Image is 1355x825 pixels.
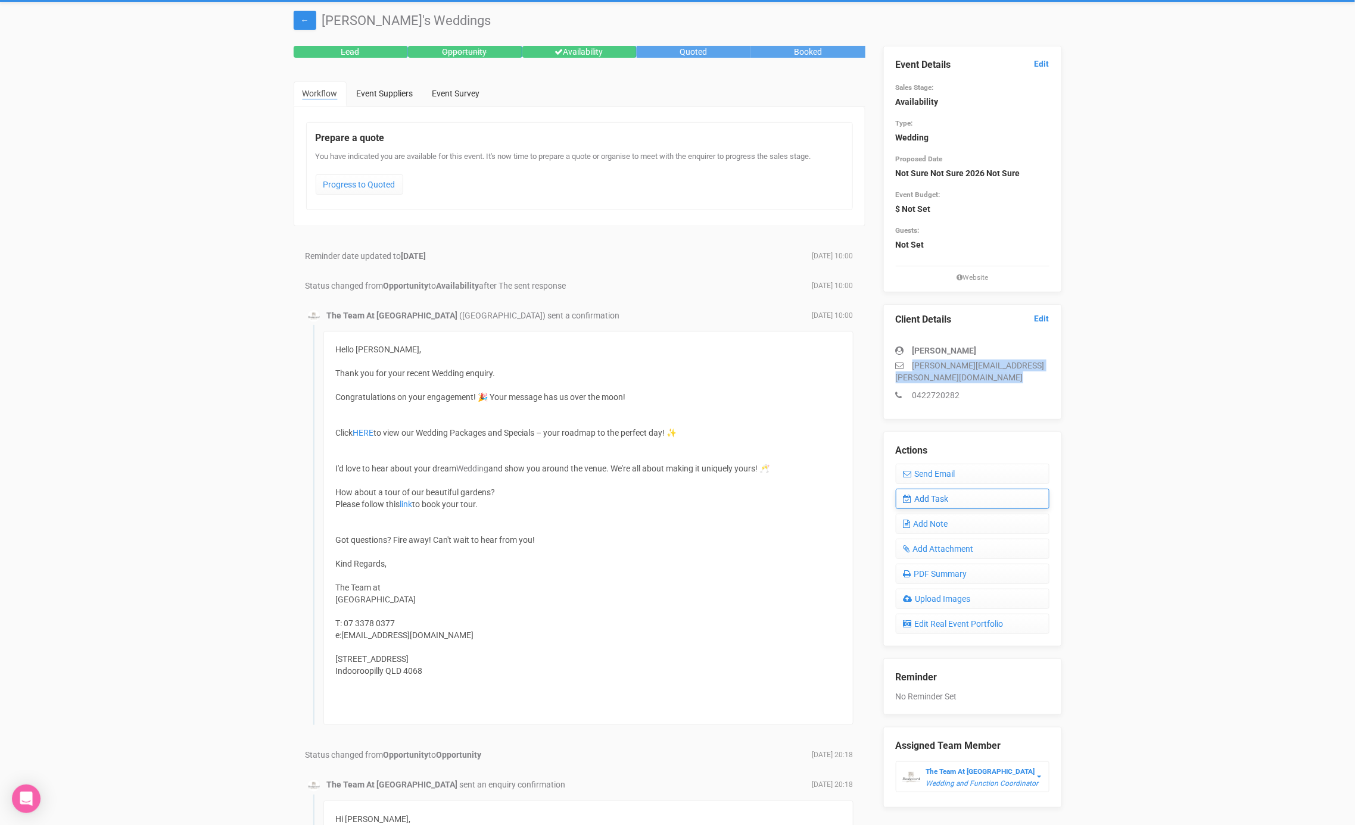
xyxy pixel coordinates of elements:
div: Lead [294,46,408,58]
strong: The Team At [GEOGRAPHIC_DATA] [327,311,458,320]
strong: Opportunity [437,750,482,760]
img: BGLogo.jpg [308,780,320,792]
h1: [PERSON_NAME]'s Weddings [294,14,1062,28]
a: PDF Summary [896,564,1049,584]
strong: Availability [896,97,939,107]
a: Add Note [896,514,1049,534]
strong: $ Not Set [896,204,931,214]
div: Hello [PERSON_NAME], Thank you for your recent Wedding enquiry. [336,343,841,403]
strong: The Team At [GEOGRAPHIC_DATA] [926,767,1035,776]
span: Status changed from to after The sent response [306,281,566,290]
span: Please follow this [336,499,400,509]
small: Event Budget: [896,190,940,199]
span: Congratulations on your engagement! 🎉 Your message has us over the moon! [336,392,626,402]
span: to view our Wedding Packages and Specials – your roadmap to the perfect day! ✨ [374,428,677,437]
legend: Client Details [896,313,1049,327]
a: Edit [1035,58,1049,70]
legend: Reminder [896,671,1049,685]
p: 0422720282 [896,389,1049,401]
div: No Reminder Set [896,659,1049,702]
small: Website [896,273,1049,283]
span: [DATE] 20:18 [812,780,854,790]
strong: Wedding [896,133,929,142]
span: [DATE] 10:00 [812,311,854,321]
img: BGLogo.jpg [308,310,320,322]
span: and show you around the venue. We're all about making it uniquely yours! 🥂 [489,464,770,473]
small: Sales Stage: [896,83,934,92]
span: How about a tour of our beautiful gardens? [336,487,496,497]
span: Got questions? Fire away! Can't wait to hear from you! [336,535,535,545]
strong: Not Set [896,240,924,249]
a: Upload Images [896,589,1049,609]
span: [DATE] 20:18 [812,750,854,760]
strong: [PERSON_NAME] [912,346,977,355]
span: to book your tour. [413,499,478,509]
small: Proposed Date [896,155,943,163]
em: Wedding and Function Coordinator [926,779,1039,787]
img: BGLogo.jpg [902,768,920,786]
span: Reminder date updated to [306,251,426,261]
div: Booked [751,46,865,58]
a: Add Attachment [896,539,1049,559]
div: You have indicated you are available for this event. It's now time to prepare a quote or organise... [316,151,843,201]
div: Open Intercom Messenger [12,785,41,813]
span: Status changed from to [306,750,482,760]
span: ([GEOGRAPHIC_DATA]) sent a confirmation [460,311,620,320]
span: Wedding [457,464,489,473]
div: Availability [522,46,637,58]
a: Edit Real Event Portfolio [896,614,1049,634]
div: Kind Regards, The Team at [GEOGRAPHIC_DATA] T: 07 3378 0377 e:[EMAIL_ADDRESS][DOMAIN_NAME] [STREE... [336,558,841,712]
p: [PERSON_NAME][EMAIL_ADDRESS][PERSON_NAME][DOMAIN_NAME] [896,360,1049,383]
div: Opportunity [408,46,522,58]
div: Quoted [637,46,751,58]
strong: The Team At [GEOGRAPHIC_DATA] [327,780,458,789]
span: Click [336,428,353,437]
a: Add Task [896,489,1049,509]
strong: Opportunity [384,750,429,760]
a: Workflow [294,82,347,107]
strong: Not Sure Not Sure 2026 Not Sure [896,168,1020,178]
a: ← [294,11,316,30]
span: [DATE] 10:00 [812,251,854,261]
a: Progress to Quoted [316,174,403,195]
button: The Team At [GEOGRAPHIC_DATA] Wedding and Function Coordinator [896,761,1049,792]
legend: Prepare a quote [316,132,843,145]
small: Guests: [896,226,920,235]
a: HERE [353,428,374,437]
a: Event Suppliers [348,82,422,105]
a: link [400,499,413,509]
a: Event Survey [423,82,489,105]
span: I'd love to hear about your dream [336,464,457,473]
legend: Event Details [896,58,1049,72]
small: Type: [896,119,913,127]
b: [DATE] [401,251,426,261]
legend: Assigned Team Member [896,739,1049,753]
legend: Actions [896,444,1049,458]
strong: Availability [437,281,479,290]
strong: Opportunity [384,281,429,290]
span: sent an enquiry confirmation [460,780,566,789]
a: Send Email [896,464,1049,484]
span: [DATE] 10:00 [812,281,854,291]
a: Edit [1035,313,1049,324]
